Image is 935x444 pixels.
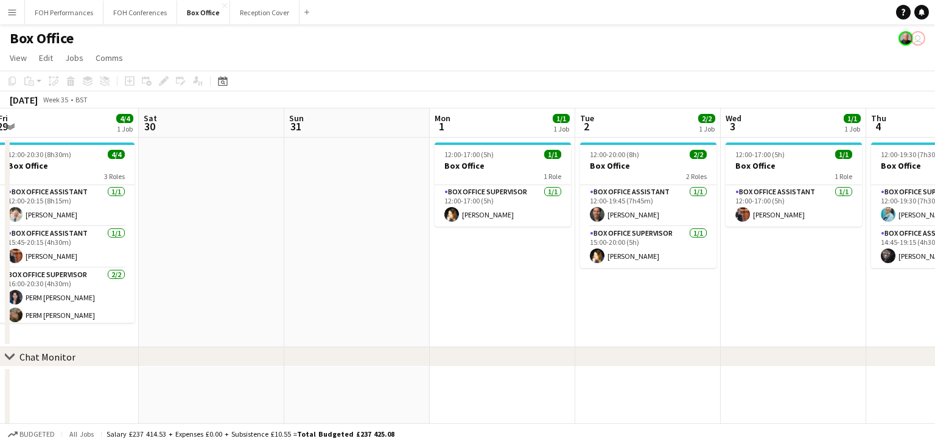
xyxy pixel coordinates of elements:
a: Comms [91,50,128,66]
span: Budgeted [19,430,55,439]
a: Edit [34,50,58,66]
span: View [10,52,27,63]
span: Comms [96,52,123,63]
a: View [5,50,32,66]
app-user-avatar: Millie Haldane [911,31,925,46]
button: Reception Cover [230,1,299,24]
span: Total Budgeted £237 425.08 [297,429,394,439]
div: Chat Monitor [19,351,75,363]
a: Jobs [60,50,88,66]
div: BST [75,95,88,104]
div: Salary £237 414.53 + Expenses £0.00 + Subsistence £10.55 = [107,429,394,439]
span: Week 35 [40,95,71,104]
button: Budgeted [6,428,57,441]
button: FOH Conferences [103,1,177,24]
div: [DATE] [10,94,38,106]
app-user-avatar: PERM Chris Nye [898,31,913,46]
span: Jobs [65,52,83,63]
h1: Box Office [10,29,74,48]
span: All jobs [67,429,96,439]
span: Edit [39,52,53,63]
button: FOH Performances [25,1,103,24]
button: Box Office [177,1,230,24]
